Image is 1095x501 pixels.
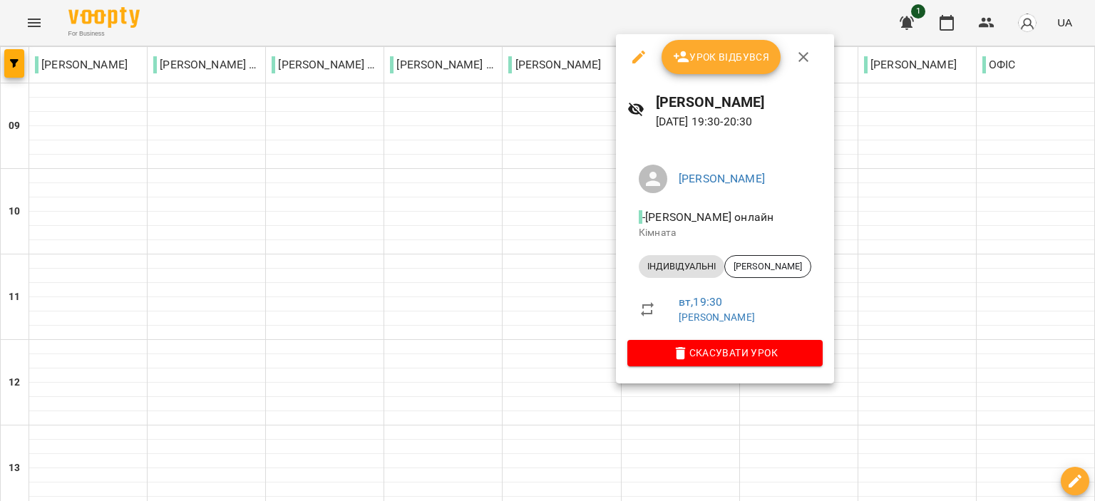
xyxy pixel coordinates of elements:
[725,260,811,273] span: [PERSON_NAME]
[639,210,776,224] span: - [PERSON_NAME] онлайн
[673,48,770,66] span: Урок відбувся
[679,311,755,323] a: [PERSON_NAME]
[724,255,811,278] div: [PERSON_NAME]
[679,295,722,309] a: вт , 19:30
[639,226,811,240] p: Кімната
[656,113,823,130] p: [DATE] 19:30 - 20:30
[639,344,811,361] span: Скасувати Урок
[627,340,823,366] button: Скасувати Урок
[679,172,765,185] a: [PERSON_NAME]
[656,91,823,113] h6: [PERSON_NAME]
[639,260,724,273] span: ІНДИВІДУАЛЬНІ
[662,40,781,74] button: Урок відбувся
